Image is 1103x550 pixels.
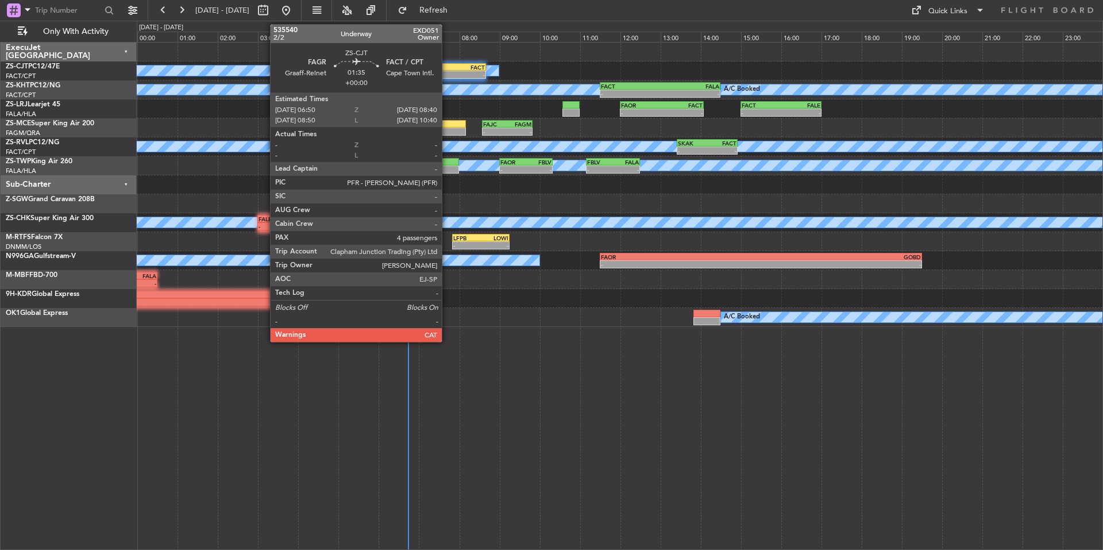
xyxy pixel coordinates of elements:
div: FTTJ [214,291,321,298]
div: - [587,166,613,173]
input: Trip Number [35,2,101,19]
div: SKAK [346,140,374,147]
div: 06:00 [379,32,419,42]
span: ZS-LRJ [6,101,28,108]
div: - [761,261,921,268]
div: 12:00 [620,32,661,42]
div: - [483,128,507,135]
div: - [707,147,736,154]
a: M-RTFSFalcon 7X [6,234,63,241]
div: - [660,90,719,97]
div: LOWI [481,234,508,241]
div: FAOR [601,253,761,260]
div: FAOR [621,102,662,109]
div: 09:00 [500,32,540,42]
a: ZS-CJTPC12/47E [6,63,60,70]
div: 15:00 [741,32,781,42]
div: LFPB [453,234,481,241]
div: 05:13 Z [348,128,371,135]
a: FALA/HLA [6,167,36,175]
div: 01:00 [178,32,218,42]
span: [DATE] - [DATE] [195,5,249,16]
div: - [742,109,781,116]
div: - [405,204,438,211]
a: ZS-KHTPC12/NG [6,82,60,89]
span: 9H-KDR [6,291,32,298]
button: Quick Links [905,1,990,20]
div: [DATE] - [DATE] [139,23,183,33]
div: - [259,223,290,230]
div: FAGR [413,64,449,71]
div: A/C Booked [724,81,760,98]
div: 04:00 [298,32,338,42]
div: SKAK [678,140,707,147]
span: ZS-CHK [6,215,30,222]
div: - [413,71,449,78]
span: N996GA [6,253,34,260]
span: M-RTFS [6,234,31,241]
div: 02:00 [218,32,258,42]
a: ZS-MCESuper King Air 200 [6,120,94,127]
div: - [507,128,531,135]
a: N996GAGulfstream-V [6,253,76,260]
div: 18:00 [862,32,902,42]
div: - [781,109,820,116]
a: FACT/CPT [6,148,36,156]
div: A/C Booked [724,309,760,326]
a: FAGM/QRA [6,129,40,137]
div: 06:25 Z [371,128,394,135]
div: FAJC [483,121,507,128]
div: FAKN [377,121,401,128]
div: 19:00 [902,32,942,42]
div: - [526,166,552,173]
span: Refresh [410,6,458,14]
div: 00:00 [137,32,178,42]
div: - [613,166,639,173]
span: ZS-TWP [6,158,31,165]
div: - [601,261,761,268]
div: 03:00 [258,32,298,42]
div: - [662,109,703,116]
a: FACT/CPT [6,72,36,80]
div: Quick Links [928,6,967,17]
span: M-MBFF [6,272,33,279]
div: FALA [613,159,639,166]
div: FALA [107,291,214,298]
span: ZS-RVL [6,139,29,146]
div: A/C Booked [321,214,357,231]
div: 20:00 [942,32,982,42]
div: FAGM [353,121,377,128]
div: FALA [660,83,719,90]
div: 04:53 Z [334,147,354,154]
span: Only With Activity [30,28,121,36]
div: 05:00 [338,32,379,42]
div: FACT [742,102,781,109]
div: FALI [290,216,321,222]
div: FVRG [373,197,406,203]
span: ZS-CJT [6,63,28,70]
a: ZS-TWPKing Air 260 [6,158,72,165]
span: ZS-KHT [6,82,30,89]
div: - [290,223,321,230]
button: Only With Activity [13,22,125,41]
div: - [601,90,660,97]
div: 21:00 [982,32,1023,42]
div: - [678,147,707,154]
div: 23:00 [1063,32,1103,42]
a: DNMM/LOS [6,243,41,251]
button: Refresh [392,1,461,20]
div: - [449,71,484,78]
div: FAGM [507,121,531,128]
div: - [621,109,662,116]
a: 9H-KDRGlobal Express [6,291,79,298]
a: FALA/HLA [6,110,36,118]
div: FAOR [500,159,526,166]
div: FACT [707,140,736,147]
div: - [214,299,321,306]
span: ZS-MCE [6,120,31,127]
span: Z-SGW [6,196,28,203]
div: FBLV [587,159,613,166]
div: 13:00 [661,32,701,42]
div: 05:55 Z [354,147,374,154]
div: A/C Booked [399,157,435,174]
